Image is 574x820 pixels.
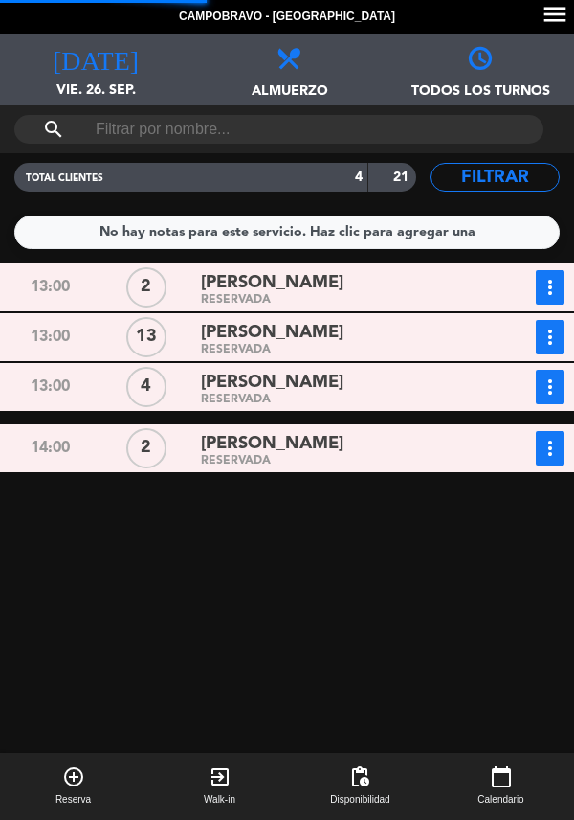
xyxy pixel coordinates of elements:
[355,171,363,184] strong: 4
[201,319,343,347] span: [PERSON_NAME]
[539,276,562,299] i: more_vert
[42,118,65,141] i: search
[536,270,564,305] button: more_vert
[126,317,166,357] div: 13
[26,173,103,183] span: TOTAL CLIENTES
[126,367,166,407] div: 4
[201,369,343,397] span: [PERSON_NAME]
[539,376,562,399] i: more_vert
[201,269,343,297] span: [PERSON_NAME]
[126,267,166,307] div: 2
[204,792,235,808] span: Walk-in
[201,457,476,466] div: RESERVADA
[94,115,464,144] input: Filtrar por nombre...
[126,428,166,468] div: 2
[348,765,371,788] span: pending_actions
[146,753,293,820] button: exit_to_appWalk-in
[201,396,476,404] div: RESERVADA
[539,437,562,460] i: more_vert
[536,320,564,354] button: more_vert
[99,221,475,243] div: No hay notas para este servicio. Haz clic para agregar una
[2,370,99,404] div: 13:00
[2,431,99,466] div: 14:00
[2,270,99,305] div: 13:00
[430,163,560,192] button: Filtrar
[393,171,412,184] strong: 21
[62,765,85,788] i: add_circle_outline
[209,765,232,788] i: exit_to_app
[2,320,99,354] div: 13:00
[201,296,476,305] div: RESERVADA
[201,430,343,458] span: [PERSON_NAME]
[179,8,395,27] span: Campobravo - [GEOGRAPHIC_DATA]
[477,792,523,808] span: Calendario
[536,370,564,404] button: more_vert
[536,431,564,466] button: more_vert
[55,792,91,808] span: Reserva
[53,43,139,70] i: [DATE]
[539,326,562,349] i: more_vert
[201,346,476,354] div: RESERVADA
[490,765,513,788] i: calendar_today
[428,753,574,820] button: calendar_todayCalendario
